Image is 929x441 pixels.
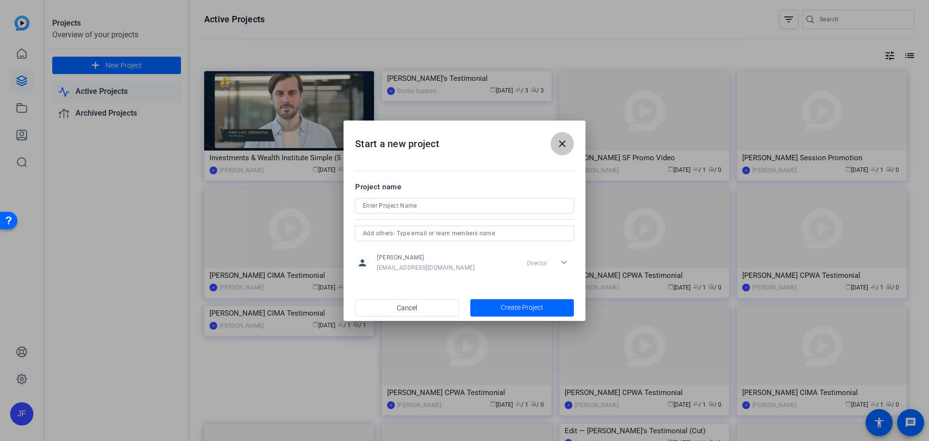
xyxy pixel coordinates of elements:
[363,200,566,212] input: Enter Project Name
[470,299,574,317] button: Create Project
[355,299,459,317] button: Cancel
[355,256,370,270] mat-icon: person
[363,228,566,239] input: Add others: Type email or team members name
[397,299,417,317] span: Cancel
[501,303,543,313] span: Create Project
[355,182,574,192] div: Project name
[377,254,475,261] span: [PERSON_NAME]
[344,121,585,160] h2: Start a new project
[377,264,475,272] span: [EMAIL_ADDRESS][DOMAIN_NAME]
[556,138,568,150] mat-icon: close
